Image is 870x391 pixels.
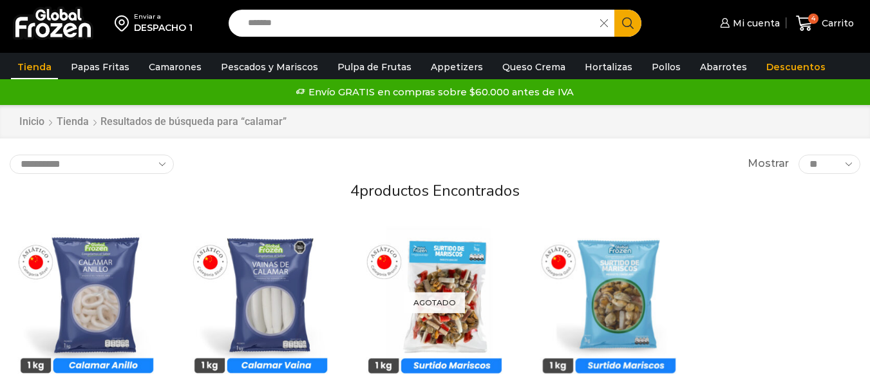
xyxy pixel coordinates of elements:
[496,55,572,79] a: Queso Crema
[10,155,174,174] select: Pedido de la tienda
[818,17,854,30] span: Carrito
[11,55,58,79] a: Tienda
[142,55,208,79] a: Camarones
[424,55,489,79] a: Appetizers
[134,21,193,34] div: DESPACHO 1
[134,12,193,21] div: Enviar a
[331,55,418,79] a: Pulpa de Frutas
[730,17,780,30] span: Mi cuenta
[808,14,818,24] span: 4
[404,292,465,313] p: Agotado
[578,55,639,79] a: Hortalizas
[359,180,520,201] span: productos encontrados
[694,55,753,79] a: Abarrotes
[19,115,45,129] a: Inicio
[645,55,687,79] a: Pollos
[760,55,832,79] a: Descuentos
[214,55,325,79] a: Pescados y Mariscos
[717,10,780,36] a: Mi cuenta
[115,12,134,34] img: address-field-icon.svg
[100,115,287,128] h1: Resultados de búsqueda para “calamar”
[748,157,789,171] span: Mostrar
[19,115,287,129] nav: Breadcrumb
[793,8,857,39] a: 4 Carrito
[614,10,641,37] button: Search button
[56,115,90,129] a: Tienda
[350,180,359,201] span: 4
[64,55,136,79] a: Papas Fritas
